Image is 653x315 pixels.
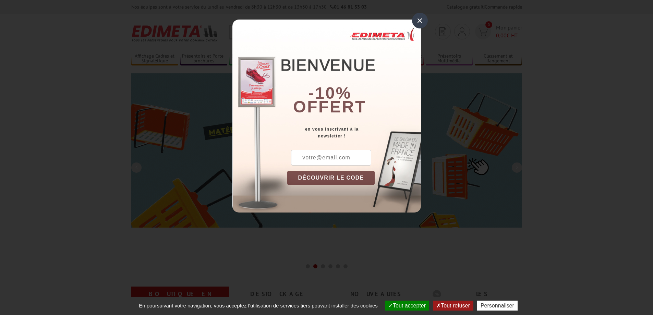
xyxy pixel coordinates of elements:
div: en vous inscrivant à la newsletter ! [287,126,421,140]
button: Tout refuser [433,301,473,311]
div: × [412,13,428,28]
font: offert [293,98,366,116]
button: DÉCOUVRIR LE CODE [287,171,375,185]
button: Personnaliser (fenêtre modale) [477,301,518,311]
span: En poursuivant votre navigation, vous acceptez l'utilisation de services tiers pouvant installer ... [135,303,381,308]
b: -10% [309,84,352,102]
input: votre@email.com [291,150,371,166]
button: Tout accepter [385,301,429,311]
